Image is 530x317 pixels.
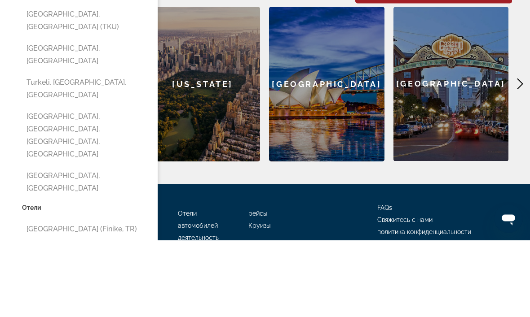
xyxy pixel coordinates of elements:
[22,117,149,146] button: [GEOGRAPHIC_DATA], [GEOGRAPHIC_DATA]
[341,6,352,21] button: Extra navigation items
[158,27,302,54] button: Check-in date: Oct 30, 2025 Check-out date: Nov 4, 2025
[442,32,512,48] button: Поиск
[178,299,218,306] a: автомобилей
[453,8,475,21] button: Change currency
[494,9,507,18] span: OM
[18,57,512,75] h2: Рекомендуемые направления
[22,185,149,239] button: [GEOGRAPHIC_DATA], [GEOGRAPHIC_DATA], [GEOGRAPHIC_DATA], [GEOGRAPHIC_DATA]
[216,10,234,17] a: рейсы
[248,299,270,306] a: Круизы
[22,297,149,314] button: [GEOGRAPHIC_DATA] (Finike, TR)
[463,37,491,44] span: Поиск
[178,10,198,17] a: Отели
[22,83,149,112] button: [GEOGRAPHIC_DATA], [GEOGRAPHIC_DATA] (TKU)
[310,10,332,17] a: Круизы
[422,8,440,21] button: Change language
[22,278,149,291] p: Отели
[377,281,392,288] a: FAQs
[302,27,442,54] button: Travelers: 2 adults, 0 children
[362,64,505,74] div: Все поля обязательны для заполнения
[248,287,267,294] a: рейсы
[22,244,149,274] button: [GEOGRAPHIC_DATA], [GEOGRAPHIC_DATA]
[393,84,509,238] div: [GEOGRAPHIC_DATA]
[22,65,149,78] p: Направления
[367,37,392,44] span: Комната
[22,151,149,180] button: Turkeli, [GEOGRAPHIC_DATA], [GEOGRAPHIC_DATA]
[269,84,384,239] a: [GEOGRAPHIC_DATA]
[393,84,509,239] a: [GEOGRAPHIC_DATA]
[252,10,292,17] a: автомобилей
[377,305,471,313] a: политика конфиденциальности
[361,34,392,47] span: , 1
[178,287,197,294] a: Отели
[489,4,512,23] button: User Menu
[145,84,261,239] a: [US_STATE]
[328,34,361,47] span: 2
[494,281,523,310] iframe: Кнопка запуска окна обмена сообщениями
[453,11,467,18] span: USD
[422,11,431,18] span: ru
[18,2,108,25] a: Travorium
[331,37,361,44] span: Взрослые
[377,293,433,300] a: Свяжитесь с нами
